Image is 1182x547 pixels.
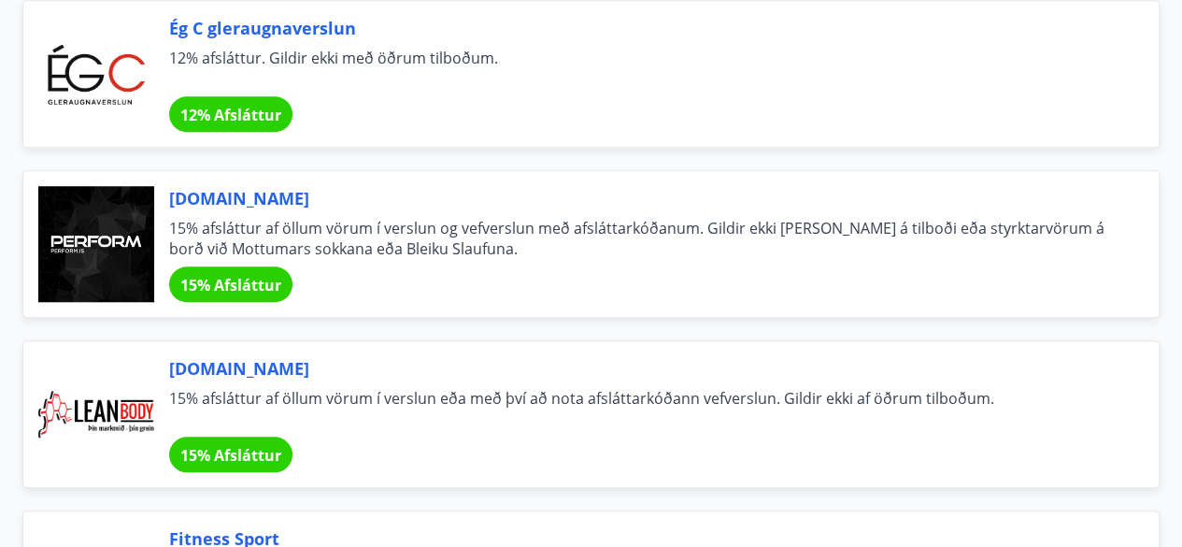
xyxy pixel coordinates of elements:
[169,218,1114,259] span: 15% afsláttur af öllum vörum í verslun og vefverslun með afsláttarkóðanum. Gildir ekki [PERSON_NA...
[180,105,281,125] span: 12% Afsláttur
[180,275,281,295] span: 15% Afsláttur
[169,186,1114,210] span: [DOMAIN_NAME]
[169,48,1114,89] span: 12% afsláttur. Gildir ekki með öðrum tilboðum.
[169,356,1114,381] span: [DOMAIN_NAME]
[169,16,1114,40] span: Ég C gleraugnaverslun
[169,388,1114,429] span: 15% afsláttur af öllum vörum í verslun eða með því að nota afsláttarkóðann vefverslun. Gildir ekk...
[180,445,281,466] span: 15% Afsláttur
